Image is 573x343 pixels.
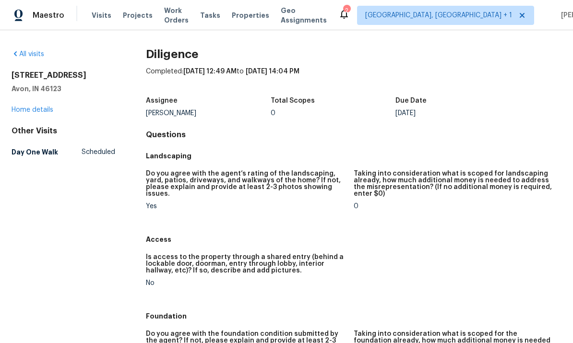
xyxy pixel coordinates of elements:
[246,68,299,75] span: [DATE] 14:04 PM
[12,143,115,161] a: Day One WalkScheduled
[200,12,220,19] span: Tasks
[271,110,395,117] div: 0
[395,97,427,104] h5: Due Date
[146,311,561,321] h5: Foundation
[146,110,271,117] div: [PERSON_NAME]
[146,49,561,59] h2: Diligence
[82,147,115,157] span: Scheduled
[146,170,346,197] h5: Do you agree with the agent’s rating of the landscaping, yard, patios, driveways, and walkways of...
[146,254,346,274] h5: Is access to the property through a shared entry (behind a lockable door, doorman, entry through ...
[12,126,115,136] div: Other Visits
[123,11,153,20] span: Projects
[146,97,178,104] h5: Assignee
[164,6,189,25] span: Work Orders
[343,6,350,15] div: 2
[146,235,561,244] h5: Access
[12,51,44,58] a: All visits
[12,106,53,113] a: Home details
[183,68,237,75] span: [DATE] 12:49 AM
[281,6,327,25] span: Geo Assignments
[354,203,554,210] div: 0
[12,84,115,94] h5: Avon, IN 46123
[146,151,561,161] h5: Landscaping
[12,147,58,157] h5: Day One Walk
[92,11,111,20] span: Visits
[146,203,346,210] div: Yes
[12,71,115,80] h2: [STREET_ADDRESS]
[232,11,269,20] span: Properties
[365,11,512,20] span: [GEOGRAPHIC_DATA], [GEOGRAPHIC_DATA] + 1
[395,110,520,117] div: [DATE]
[271,97,315,104] h5: Total Scopes
[354,170,554,197] h5: Taking into consideration what is scoped for landscaping already, how much additional money is ne...
[146,67,561,92] div: Completed: to
[33,11,64,20] span: Maestro
[146,130,561,140] h4: Questions
[146,280,346,286] div: No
